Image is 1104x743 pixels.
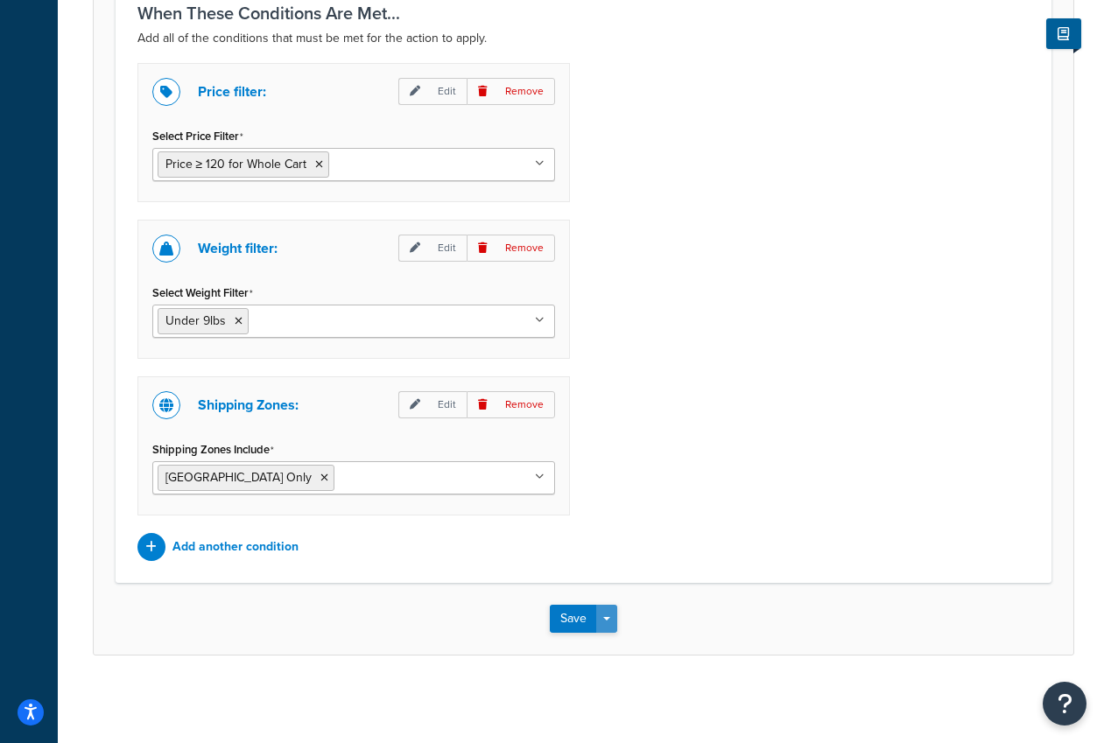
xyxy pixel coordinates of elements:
[398,235,467,262] p: Edit
[137,28,1030,49] p: Add all of the conditions that must be met for the action to apply.
[550,605,597,633] button: Save
[152,286,253,300] label: Select Weight Filter
[165,468,312,487] span: [GEOGRAPHIC_DATA] Only
[152,130,243,144] label: Select Price Filter
[152,443,274,457] label: Shipping Zones Include
[165,155,307,173] span: Price ≥ 120 for Whole Cart
[398,391,467,418] p: Edit
[1043,682,1086,725] button: Open Resource Center
[467,391,555,418] p: Remove
[172,535,299,559] p: Add another condition
[398,78,467,105] p: Edit
[165,312,226,330] span: Under 9lbs
[198,393,299,417] p: Shipping Zones:
[198,236,278,261] p: Weight filter:
[467,78,555,105] p: Remove
[137,4,1030,23] h3: When These Conditions Are Met...
[1046,18,1081,49] button: Show Help Docs
[467,235,555,262] p: Remove
[198,80,266,104] p: Price filter:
